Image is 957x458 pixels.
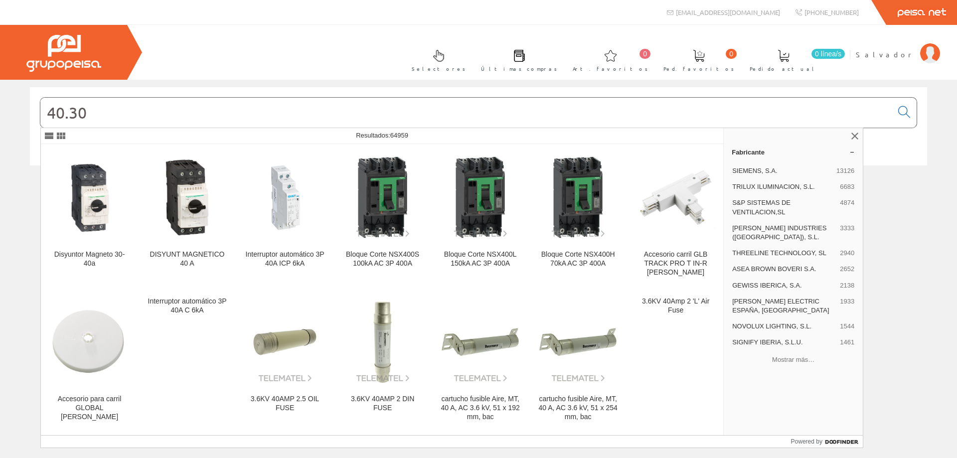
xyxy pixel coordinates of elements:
img: Bloque Corte NSX400L 150kA AC 3P 400A [440,156,521,238]
span: TRILUX ILUMINACION, S.L. [732,182,836,191]
input: Buscar... [40,98,892,128]
span: 6683 [840,182,854,191]
img: cartucho fusible Aire, MT, 40 A, AC 3.6 kV, 51 x 254 mm, bac [537,302,619,383]
span: 64959 [390,132,408,139]
span: THREELINE TECHNOLOGY, SL [732,249,836,258]
a: Bloque Corte NSX400S 100kA AC 3P 400A Bloque Corte NSX400S 100kA AC 3P 400A [334,145,431,289]
span: 13126 [836,166,854,175]
button: Mostrar más… [728,351,859,368]
span: Selectores [412,64,466,74]
div: cartucho fusible Aire, MT, 40 A, AC 3.6 kV, 51 x 254 mm, bac [537,395,619,422]
span: SIEMENS, S.A. [732,166,832,175]
div: Bloque Corte NSX400L 150kA AC 3P 400A [440,250,521,268]
img: DISYUNT MAGNETICO 40 A [147,156,228,238]
a: 0 línea/s Pedido actual [740,41,847,78]
span: 4874 [840,198,854,216]
span: Powered by [791,437,822,446]
span: 1544 [840,322,854,331]
span: Pedido actual [750,64,817,74]
div: Interruptor automático 3P 40A ICP 6kA [244,250,325,268]
span: ASEA BROWN BOVERI S.A. [732,265,836,274]
div: Interruptor automático 3P 40A C 6kA [147,297,228,315]
a: DISYUNT MAGNETICO 40 A DISYUNT MAGNETICO 40 A [139,145,236,289]
a: 3.6KV 40AMP 2.5 OIL FUSE 3.6KV 40AMP 2.5 OIL FUSE [236,289,333,433]
a: Bloque Corte NSX400H 70kA AC 3P 400A Bloque Corte NSX400H 70kA AC 3P 400A [529,145,627,289]
img: 3.6KV 40AMP 2.5 OIL FUSE [244,302,325,383]
img: cartucho fusible Aire, MT, 40 A, AC 3.6 kV, 51 x 192 mm, bac [440,302,521,383]
img: Accesorio para carril GLOBAL blanco [49,307,130,377]
span: Salvador [856,49,915,59]
img: Bloque Corte NSX400S 100kA AC 3P 400A [342,156,423,238]
img: Bloque Corte NSX400H 70kA AC 3P 400A [537,156,619,238]
span: Art. favoritos [573,64,648,74]
span: [PERSON_NAME] INDUSTRIES ([GEOGRAPHIC_DATA]), S.L. [732,224,836,242]
a: Últimas compras [471,41,562,78]
span: [EMAIL_ADDRESS][DOMAIN_NAME] [676,8,780,16]
span: NOVOLUX LIGHTING, S.L. [732,322,836,331]
a: Accesorio para carril GLOBAL blanco Accesorio para carril GLOBAL [PERSON_NAME] [41,289,138,433]
a: cartucho fusible Aire, MT, 40 A, AC 3.6 kV, 51 x 254 mm, bac cartucho fusible Aire, MT, 40 A, AC ... [529,289,627,433]
span: 3333 [840,224,854,242]
div: Accesorio carril GLB TRACK PRO T IN-R [PERSON_NAME] [635,250,716,277]
span: 0 [726,49,737,59]
img: Accesorio carril GLB TRACK PRO T IN-R blanco [635,165,716,229]
span: 2652 [840,265,854,274]
div: © Grupo Peisa [30,178,927,186]
div: Bloque Corte NSX400S 100kA AC 3P 400A [342,250,423,268]
a: 3.6KV 40Amp 2 'L' Air Fuse [627,289,724,433]
a: Fabricante [724,144,863,160]
span: Últimas compras [481,64,557,74]
span: Resultados: [356,132,408,139]
span: 2138 [840,281,854,290]
div: 3.6KV 40Amp 2 'L' Air Fuse [635,297,716,315]
span: Ped. favoritos [663,64,734,74]
span: 0 [639,49,650,59]
div: cartucho fusible Aire, MT, 40 A, AC 3.6 kV, 51 x 192 mm, bac [440,395,521,422]
a: Accesorio carril GLB TRACK PRO T IN-R blanco Accesorio carril GLB TRACK PRO T IN-R [PERSON_NAME] [627,145,724,289]
div: Accesorio para carril GLOBAL [PERSON_NAME] [49,395,130,422]
a: Interruptor automático 3P 40A ICP 6kA Interruptor automático 3P 40A ICP 6kA [236,145,333,289]
span: S&P SISTEMAS DE VENTILACION,SL [732,198,836,216]
a: Powered by [791,436,863,448]
div: 3.6KV 40AMP 2.5 OIL FUSE [244,395,325,413]
div: DISYUNT MAGNETICO 40 A [147,250,228,268]
img: Grupo Peisa [26,35,101,72]
img: 3.6KV 40AMP 2 DIN FUSE [342,302,423,383]
img: Disyuntor Magneto 30-40a [49,156,130,238]
a: Interruptor automático 3P 40A C 6kA [139,289,236,433]
a: Bloque Corte NSX400L 150kA AC 3P 400A Bloque Corte NSX400L 150kA AC 3P 400A [432,145,529,289]
span: GEWISS IBERICA, S.A. [732,281,836,290]
span: [PHONE_NUMBER] [804,8,859,16]
span: 0 línea/s [811,49,845,59]
a: Selectores [402,41,471,78]
a: 3.6KV 40AMP 2 DIN FUSE 3.6KV 40AMP 2 DIN FUSE [334,289,431,433]
span: [PERSON_NAME] ELECTRIC ESPAÑA, [GEOGRAPHIC_DATA] [732,297,836,315]
a: Salvador [856,41,940,51]
span: 2940 [840,249,854,258]
a: cartucho fusible Aire, MT, 40 A, AC 3.6 kV, 51 x 192 mm, bac cartucho fusible Aire, MT, 40 A, AC ... [432,289,529,433]
span: 1933 [840,297,854,315]
span: SIGNIFY IBERIA, S.L.U. [732,338,836,347]
div: Bloque Corte NSX400H 70kA AC 3P 400A [537,250,619,268]
span: 1461 [840,338,854,347]
a: Disyuntor Magneto 30-40a Disyuntor Magneto 30-40a [41,145,138,289]
div: Disyuntor Magneto 30-40a [49,250,130,268]
div: 3.6KV 40AMP 2 DIN FUSE [342,395,423,413]
img: Interruptor automático 3P 40A ICP 6kA [258,153,312,242]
